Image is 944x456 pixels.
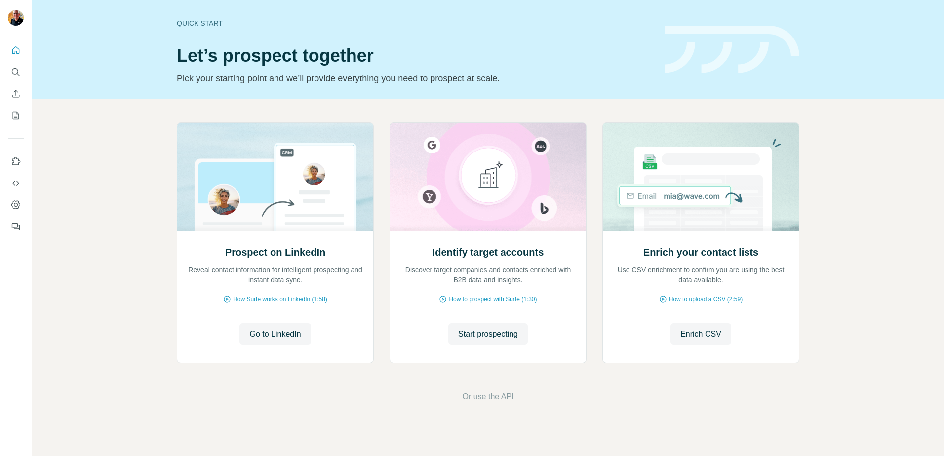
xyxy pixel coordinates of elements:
[249,328,301,340] span: Go to LinkedIn
[177,46,653,66] h1: Let’s prospect together
[8,174,24,192] button: Use Surfe API
[177,72,653,85] p: Pick your starting point and we’ll provide everything you need to prospect at scale.
[390,123,587,231] img: Identify target accounts
[8,152,24,170] button: Use Surfe on LinkedIn
[665,26,799,74] img: banner
[187,265,363,285] p: Reveal contact information for intelligent prospecting and instant data sync.
[643,245,758,259] h2: Enrich your contact lists
[8,107,24,124] button: My lists
[448,323,528,345] button: Start prospecting
[239,323,311,345] button: Go to LinkedIn
[8,63,24,81] button: Search
[433,245,544,259] h2: Identify target accounts
[669,295,743,304] span: How to upload a CSV (2:59)
[8,196,24,214] button: Dashboard
[8,10,24,26] img: Avatar
[400,265,576,285] p: Discover target companies and contacts enriched with B2B data and insights.
[233,295,327,304] span: How Surfe works on LinkedIn (1:58)
[670,323,731,345] button: Enrich CSV
[458,328,518,340] span: Start prospecting
[225,245,325,259] h2: Prospect on LinkedIn
[8,85,24,103] button: Enrich CSV
[613,265,789,285] p: Use CSV enrichment to confirm you are using the best data available.
[177,18,653,28] div: Quick start
[680,328,721,340] span: Enrich CSV
[8,218,24,235] button: Feedback
[462,391,513,403] button: Or use the API
[449,295,537,304] span: How to prospect with Surfe (1:30)
[602,123,799,231] img: Enrich your contact lists
[177,123,374,231] img: Prospect on LinkedIn
[8,41,24,59] button: Quick start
